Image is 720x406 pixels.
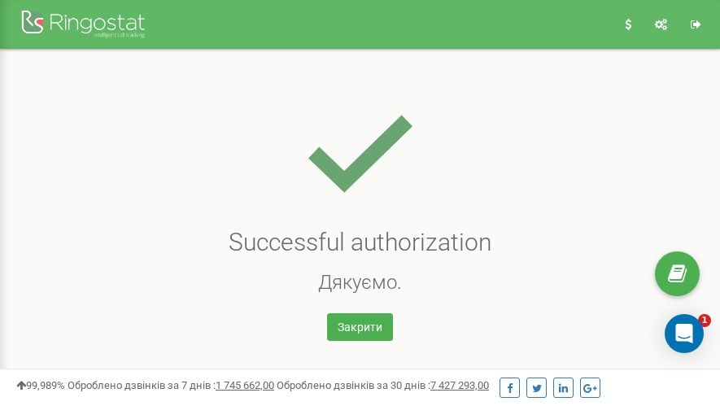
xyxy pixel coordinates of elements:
[665,314,704,353] div: Open Intercom Messenger
[216,379,274,391] u: 1 745 662,00
[12,272,708,293] h2: Дякуємо.
[12,229,708,255] h1: Successful authorization
[327,313,393,341] a: Закрити
[68,379,274,391] span: Оброблено дзвінків за 7 днів :
[16,379,65,391] span: 99,989%
[430,379,489,391] u: 7 427 293,00
[277,379,489,391] span: Оброблено дзвінків за 30 днів :
[698,314,711,327] span: 1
